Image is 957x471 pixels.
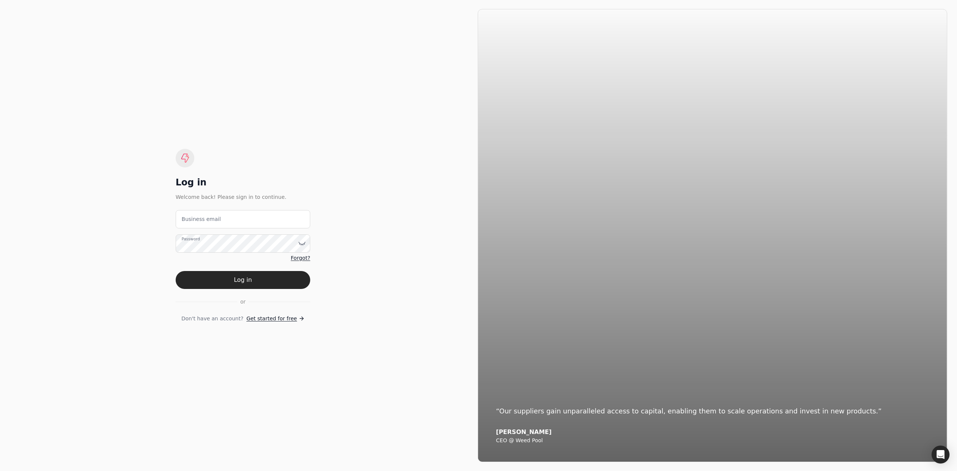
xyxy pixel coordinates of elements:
label: Business email [182,215,221,223]
label: Password [182,236,200,242]
button: Log in [176,271,310,289]
div: Open Intercom Messenger [932,446,950,464]
span: Don't have an account? [181,315,243,323]
a: Get started for free [246,315,304,323]
span: or [240,298,246,306]
div: [PERSON_NAME] [496,428,929,436]
div: CEO @ Weed Pool [496,437,929,444]
div: “Our suppliers gain unparalleled access to capital, enabling them to scale operations and invest ... [496,406,929,416]
a: Forgot? [291,254,310,262]
div: Welcome back! Please sign in to continue. [176,193,310,201]
div: Log in [176,176,310,188]
span: Get started for free [246,315,297,323]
